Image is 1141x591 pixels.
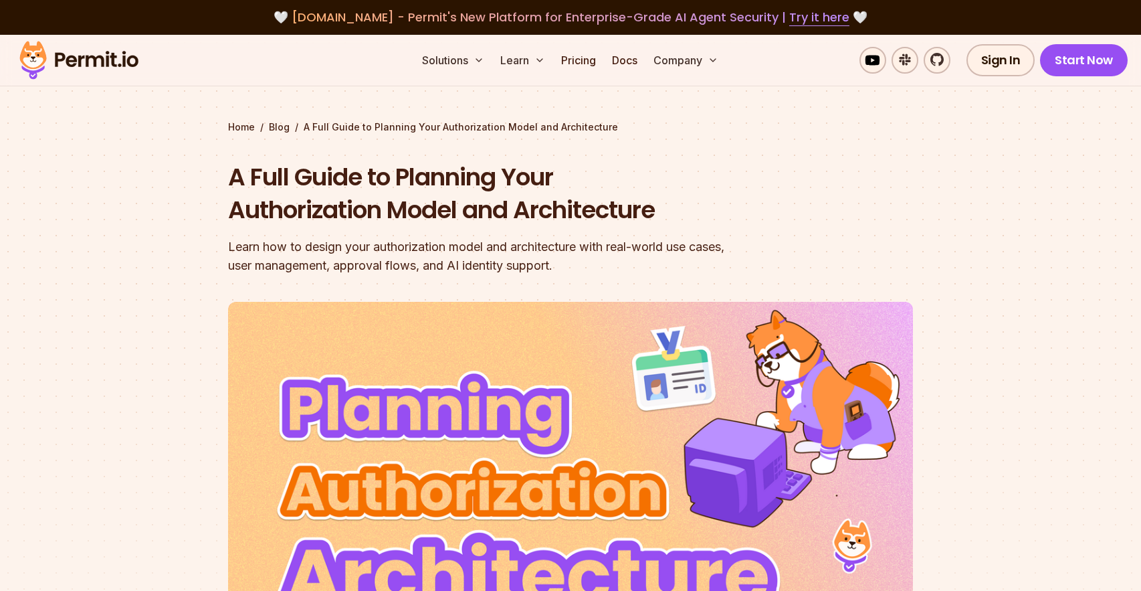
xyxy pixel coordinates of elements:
[417,47,490,74] button: Solutions
[789,9,849,26] a: Try it here
[292,9,849,25] span: [DOMAIN_NAME] - Permit's New Platform for Enterprise-Grade AI Agent Security |
[269,120,290,134] a: Blog
[1040,44,1128,76] a: Start Now
[228,238,742,275] div: Learn how to design your authorization model and architecture with real-world use cases, user man...
[228,120,255,134] a: Home
[13,37,144,83] img: Permit logo
[607,47,643,74] a: Docs
[32,8,1109,27] div: 🤍 🤍
[228,161,742,227] h1: A Full Guide to Planning Your Authorization Model and Architecture
[556,47,601,74] a: Pricing
[966,44,1035,76] a: Sign In
[648,47,724,74] button: Company
[495,47,550,74] button: Learn
[228,120,913,134] div: / /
